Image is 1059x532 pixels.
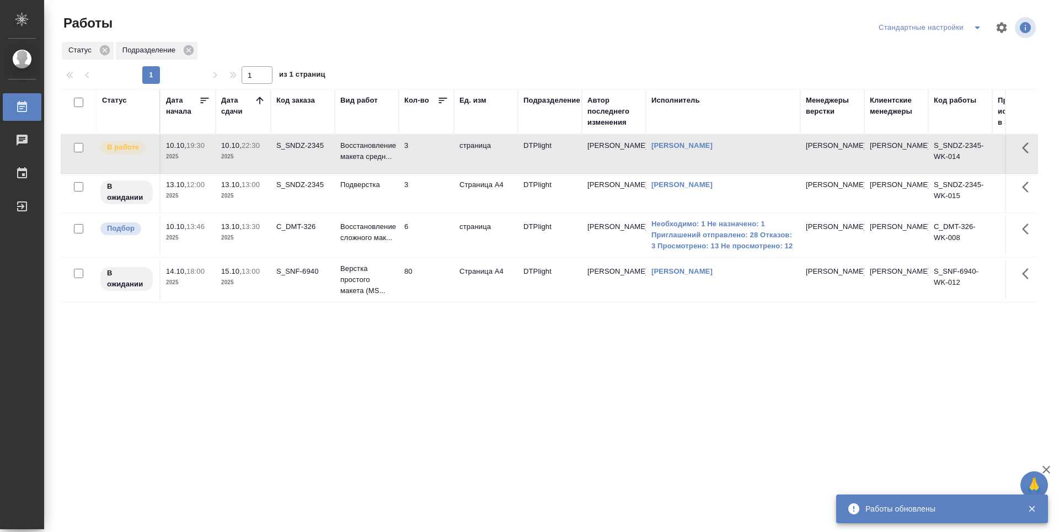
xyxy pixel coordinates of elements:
div: S_SNDZ-2345 [276,140,329,151]
button: Здесь прячутся важные кнопки [1015,260,1042,287]
p: В ожидании [107,268,146,290]
div: Можно подбирать исполнителей [99,221,154,236]
div: Статус [102,95,127,106]
button: 🙏 [1020,471,1048,499]
p: 13:30 [242,222,260,231]
p: 19:30 [186,141,205,150]
td: [PERSON_NAME] [864,135,928,173]
div: Вид работ [340,95,378,106]
p: 18:00 [186,267,205,275]
span: Работы [61,14,113,32]
td: [PERSON_NAME] [582,135,646,173]
p: 2025 [166,190,210,201]
div: Код заказа [276,95,315,106]
td: Страница А4 [454,174,518,212]
div: S_SNDZ-2345 [276,179,329,190]
td: DTPlight [518,216,582,254]
p: [PERSON_NAME] [806,179,859,190]
p: Восстановление сложного мак... [340,221,393,243]
p: 2025 [221,190,265,201]
p: В ожидании [107,181,146,203]
a: [PERSON_NAME] [651,180,713,189]
div: Исполнитель выполняет работу [99,140,154,155]
p: Верстка простого макета (MS... [340,263,393,296]
td: 6 [399,216,454,254]
p: 2025 [166,277,210,288]
td: страница [454,216,518,254]
p: [PERSON_NAME] [806,266,859,277]
td: S_SNDZ-2345-WK-015 [928,174,992,212]
div: Кол-во [404,95,429,106]
td: 3 [399,174,454,212]
td: [PERSON_NAME] [864,216,928,254]
p: 15.10, [221,267,242,275]
p: 13:00 [242,267,260,275]
div: Исполнитель назначен, приступать к работе пока рано [99,266,154,292]
td: S_SNF-6940-WK-012 [928,260,992,299]
p: 13.10, [221,222,242,231]
p: 10.10, [166,222,186,231]
td: 80 [399,260,454,299]
td: [PERSON_NAME] [864,174,928,212]
p: 2025 [221,151,265,162]
div: Ед. изм [459,95,486,106]
td: S_SNDZ-2345-WK-014 [928,135,992,173]
div: Автор последнего изменения [587,95,640,128]
div: Дата начала [166,95,199,117]
p: [PERSON_NAME] [806,221,859,232]
button: Здесь прячутся важные кнопки [1015,216,1042,242]
td: DTPlight [518,260,582,299]
td: DTPlight [518,135,582,173]
div: Дата сдачи [221,95,254,117]
a: Необходимо: 1 Не назначено: 1 Приглашений отправлено: 28 Отказов: 3 Просмотрено: 13 Не просмотрен... [651,219,795,252]
p: 13.10, [166,180,186,189]
p: Подбор [107,223,135,234]
div: Клиентские менеджеры [870,95,923,117]
p: 2025 [221,232,265,243]
td: C_DMT-326-WK-008 [928,216,992,254]
div: Подразделение [523,95,580,106]
div: Работы обновлены [865,503,1011,514]
p: Восстановление макета средн... [340,140,393,162]
p: 13:46 [186,222,205,231]
div: S_SNF-6940 [276,266,329,277]
button: Здесь прячутся важные кнопки [1015,135,1042,161]
p: 13.10, [221,180,242,189]
a: [PERSON_NAME] [651,267,713,275]
a: [PERSON_NAME] [651,141,713,150]
td: [PERSON_NAME] [864,260,928,299]
div: Менеджеры верстки [806,95,859,117]
p: 2025 [166,232,210,243]
p: [PERSON_NAME] [806,140,859,151]
p: 13:00 [242,180,260,189]
p: 14.10, [166,267,186,275]
span: из 1 страниц [279,68,325,84]
div: Исполнитель назначен, приступать к работе пока рано [99,179,154,205]
p: 2025 [166,151,210,162]
button: Закрыть [1020,504,1043,514]
td: страница [454,135,518,173]
p: 2025 [221,277,265,288]
div: Код работы [934,95,976,106]
p: В работе [107,142,139,153]
div: Подразделение [116,42,197,60]
span: 🙏 [1025,474,1044,497]
p: 10.10, [166,141,186,150]
p: 10.10, [221,141,242,150]
td: [PERSON_NAME] [582,260,646,299]
p: 22:30 [242,141,260,150]
div: C_DMT-326 [276,221,329,232]
button: Здесь прячутся важные кнопки [1015,174,1042,200]
td: [PERSON_NAME] [582,174,646,212]
div: Исполнитель [651,95,700,106]
td: DTPlight [518,174,582,212]
div: Прогресс исполнителя в SC [998,95,1047,128]
p: 12:00 [186,180,205,189]
p: Статус [68,45,95,56]
p: Подверстка [340,179,393,190]
p: Подразделение [122,45,179,56]
td: 3 [399,135,454,173]
div: split button [876,19,988,36]
td: Страница А4 [454,260,518,299]
td: [PERSON_NAME] [582,216,646,254]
